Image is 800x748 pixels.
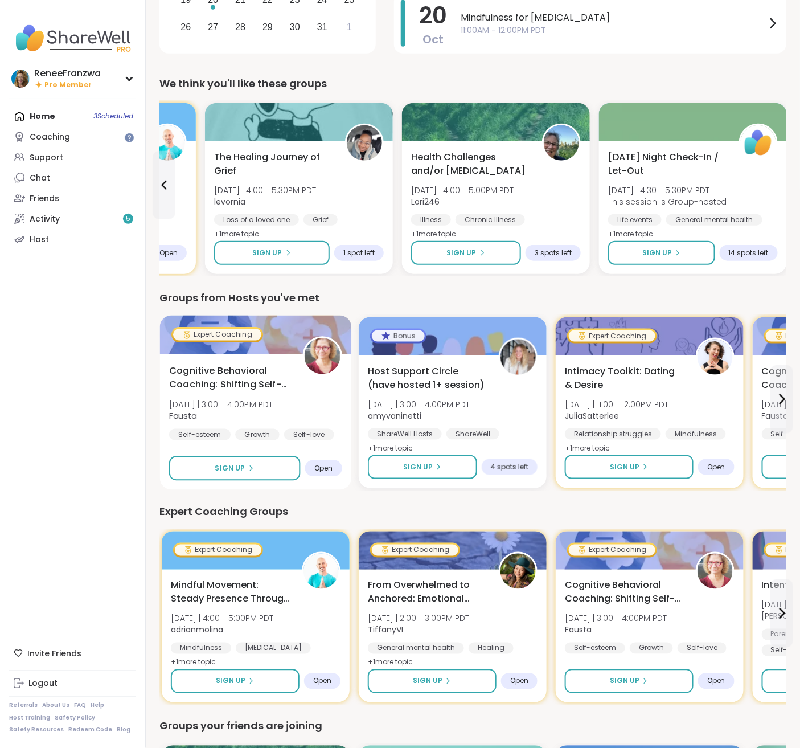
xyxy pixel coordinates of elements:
span: 5 [126,214,130,224]
div: Illness [411,214,451,226]
div: Logout [28,678,58,689]
button: Sign Up [411,241,521,265]
span: Sign Up [253,248,282,258]
b: TiffanyVL [368,624,405,636]
b: Fausta [565,624,592,636]
div: Choose Wednesday, October 29th, 2025 [256,15,280,39]
img: levornia [347,125,382,161]
button: Sign Up [565,455,694,479]
div: Self-love [678,643,727,654]
div: Invite Friends [9,643,136,664]
b: amyvaninetti [368,410,421,422]
button: Sign Up [368,669,497,693]
a: FAQ [74,701,86,709]
div: Mindfulness [171,643,231,654]
a: Chat [9,167,136,188]
span: Open [707,463,725,472]
div: We think you'll like these groups [159,76,786,92]
div: Host [30,234,49,246]
div: Self-esteem [565,643,625,654]
div: ShareWell Hosts [368,428,442,440]
div: Expert Coaching [173,329,261,340]
div: Healing [469,643,514,654]
div: Expert Coaching [372,545,458,556]
span: [DATE] | 3:00 - 4:00PM PDT [169,399,273,410]
span: Oct [422,31,444,47]
div: 30 [290,19,300,35]
button: Sign Up [368,455,477,479]
span: Health Challenges and/or [MEDICAL_DATA] [411,150,530,178]
img: ReneeFranzwa [11,70,30,88]
img: Fausta [698,554,733,589]
iframe: Spotlight [125,133,134,142]
div: 26 [180,19,191,35]
a: Blog [117,726,130,734]
div: Activity [30,214,60,225]
span: [DATE] | 11:00 - 12:00PM PDT [565,399,668,410]
b: Fausta [169,410,196,422]
div: Choose Sunday, October 26th, 2025 [174,15,198,39]
span: Mindfulness for [MEDICAL_DATA] [461,11,766,24]
div: 1 [347,19,352,35]
a: Coaching [9,126,136,147]
div: Life events [608,214,662,226]
img: adrianmolina [303,554,339,589]
div: Choose Friday, October 31st, 2025 [310,15,334,39]
b: JuliaSatterlee [565,410,619,422]
span: Sign Up [403,462,433,472]
div: Choose Tuesday, October 28th, 2025 [228,15,253,39]
div: Chronic Illness [456,214,525,226]
div: 28 [235,19,245,35]
span: [DATE] | 4:00 - 5:00PM PDT [411,185,514,196]
span: [DATE] | 4:00 - 5:30PM PDT [214,185,316,196]
div: Groups your friends are joining [159,718,786,734]
span: Open [313,677,331,686]
span: Sign Up [216,676,245,686]
div: [MEDICAL_DATA] [236,643,311,654]
a: Activity5 [9,209,136,229]
button: Sign Up [169,456,301,481]
a: Safety Policy [55,714,95,722]
span: Sign Up [642,248,672,258]
div: Groups from Hosts you've met [159,290,786,306]
span: This session is Group-hosted [608,196,727,207]
span: Open [707,677,725,686]
span: Open [314,464,333,473]
div: ReneeFranzwa [34,67,101,80]
div: Mindfulness [666,428,726,440]
span: Pro Member [44,80,92,90]
span: [DATE] Night Check-In / Let-Out [608,150,727,178]
div: Growth [630,643,673,654]
span: 11:00AM - 12:00PM PDT [461,24,766,36]
div: Grief [303,214,338,226]
button: Sign Up [608,241,715,265]
span: [DATE] | 4:00 - 5:00PM PDT [171,613,273,624]
div: Coaching [30,132,70,143]
a: About Us [42,701,69,709]
div: General mental health [666,214,762,226]
a: Referrals [9,701,38,709]
a: Host [9,229,136,250]
div: General mental health [368,643,464,654]
b: Lori246 [411,196,440,207]
span: Mindful Movement: Steady Presence Through Yoga [171,579,289,606]
span: [DATE] | 3:00 - 4:00PM PDT [368,399,470,410]
a: Host Training [9,714,50,722]
span: Intimacy Toolkit: Dating & Desire [565,365,683,392]
div: Expert Coaching [569,330,655,342]
span: Sign Up [413,676,442,686]
img: Fausta [305,338,340,374]
b: levornia [214,196,245,207]
div: Expert Coaching Groups [159,504,786,520]
div: Loss of a loved one [214,214,299,226]
img: ShareWell Nav Logo [9,18,136,58]
img: TiffanyVL [500,554,536,589]
a: Friends [9,188,136,209]
a: Redeem Code [68,726,112,734]
img: amyvaninetti [500,340,536,375]
div: 31 [317,19,327,35]
span: Host Support Circle (have hosted 1+ session) [368,365,486,392]
span: Cognitive Behavioral Coaching: Shifting Self-Talk [565,579,683,606]
div: Expert Coaching [175,545,261,556]
span: [DATE] | 2:00 - 3:00PM PDT [368,613,469,624]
